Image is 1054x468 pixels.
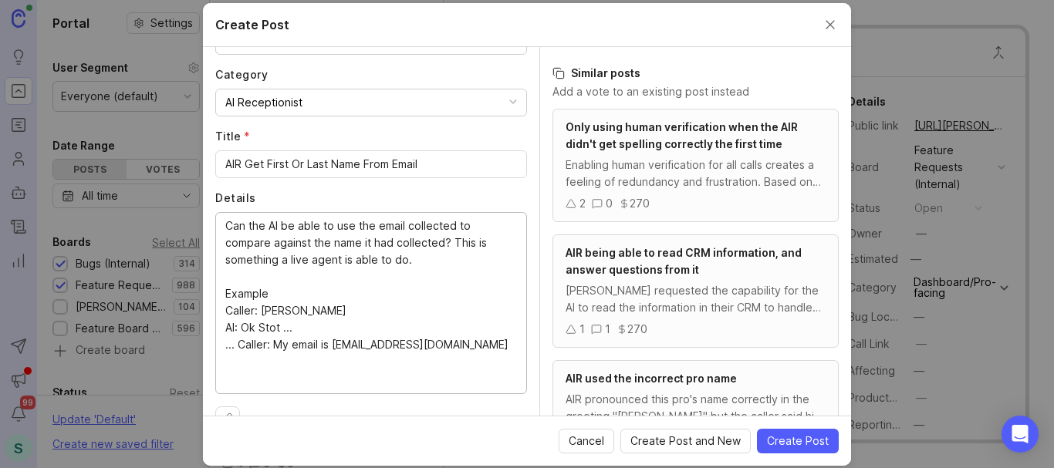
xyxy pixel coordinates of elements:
[566,282,826,316] div: [PERSON_NAME] requested the capability for the AI to read the information in their CRM to handle ...
[215,67,527,82] label: Category
[630,433,741,449] span: Create Post and New
[215,190,527,206] label: Details
[559,429,614,453] button: Cancel
[552,234,839,348] a: AIR being able to read CRM information, and answer questions from it[PERSON_NAME] requested the c...
[579,195,586,212] div: 2
[606,195,613,212] div: 0
[566,246,802,276] span: AIR being able to read CRM information, and answer questions from it
[605,321,610,338] div: 1
[225,156,517,173] input: Short, descriptive title
[225,94,302,111] div: AI Receptionist
[215,130,250,143] span: Title (required)
[215,15,289,34] h2: Create Post
[822,16,839,33] button: Close create post modal
[757,429,839,453] button: Create Post
[215,406,240,431] button: Upload file
[569,433,604,449] span: Cancel
[552,66,839,81] h3: Similar posts
[566,120,798,150] span: Only using human verification when the AIR didn't get spelling correctly the first time
[225,217,517,387] textarea: Can the AI be able to use the email collected to compare against the name it had collected? This ...
[627,321,647,338] div: 270
[579,321,585,338] div: 1
[566,391,826,425] div: AIR pronounced this pro's name correctly in the greeting "[PERSON_NAME]" but the caller said his ...
[630,195,650,212] div: 270
[552,109,839,222] a: Only using human verification when the AIR didn't get spelling correctly the first timeEnabling h...
[1002,416,1039,453] div: Open Intercom Messenger
[552,360,839,456] a: AIR used the incorrect pro nameAIR pronounced this pro's name correctly in the greeting "[PERSON_...
[552,84,839,99] p: Add a vote to an existing post instead
[566,372,737,385] span: AIR used the incorrect pro name
[767,433,829,449] span: Create Post
[566,157,826,190] div: Enabling human verification for all calls creates a feeling of redundancy and frustration. Based ...
[620,429,751,453] button: Create Post and New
